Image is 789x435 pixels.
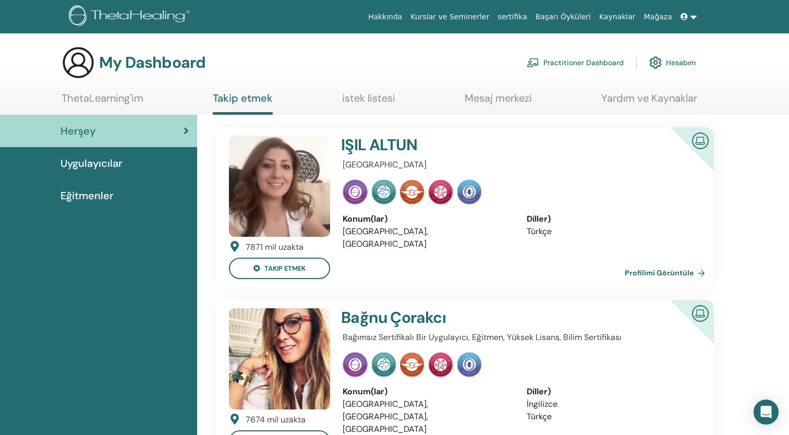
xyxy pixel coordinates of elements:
[213,92,273,115] a: Takip etmek
[654,127,714,187] div: Sertifikalı Çevrimiçi Eğitmen
[654,300,714,360] div: Sertifikalı Çevrimiçi Eğitmen
[229,308,330,409] img: default.jpg
[60,188,114,203] span: Eğitmenler
[754,400,779,425] div: Open Intercom Messenger
[493,7,531,27] a: sertifika
[527,58,539,67] img: chalkboard-teacher.svg
[341,308,635,327] h4: Bağnu Çorakcı
[343,225,511,250] li: [GEOGRAPHIC_DATA], [GEOGRAPHIC_DATA]
[406,7,493,27] a: Kurslar ve Seminerler
[639,7,676,27] a: Mağaza
[601,92,697,112] a: Yardım ve Kaynaklar
[60,123,95,139] span: Herşey
[688,128,713,152] img: Sertifikalı Çevrimiçi Eğitmen
[649,51,696,74] a: Hesabım
[625,262,709,283] a: Profilimi Görüntüle
[342,92,395,112] a: istek listesi
[69,5,193,29] img: logo.png
[62,46,95,79] img: generic-user-icon.jpg
[465,92,532,112] a: Mesaj merkezi
[62,92,143,112] a: ThetaLearning'im
[688,301,713,324] img: Sertifikalı Çevrimiçi Eğitmen
[527,398,695,410] li: İngilizce
[229,136,330,237] img: default.jpg
[527,385,695,398] div: Diller)
[229,258,330,279] button: takip etmek
[531,7,595,27] a: Başarı Öyküleri
[527,225,695,238] li: Türkçe
[343,159,695,171] p: [GEOGRAPHIC_DATA]
[343,213,511,225] div: Konum(lar)
[649,54,662,71] img: cog.svg
[343,385,511,398] div: Konum(lar)
[60,155,123,171] span: Uygulayıcılar
[595,7,640,27] a: Kaynaklar
[527,213,695,225] div: Diller)
[341,136,635,154] h4: IŞIL ALTUN
[246,414,306,426] div: 7674 mil uzakta
[527,51,624,74] a: Practitioner Dashboard
[343,331,695,344] p: Bağımsız Sertifikalı Bir Uygulayıcı, Eğitmen, Yüksek Lisans, Bilim Sertifikası
[364,7,407,27] a: Hakkında
[527,410,695,423] li: Türkçe
[99,53,205,72] h3: My Dashboard
[246,241,304,253] div: 7871 mil uzakta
